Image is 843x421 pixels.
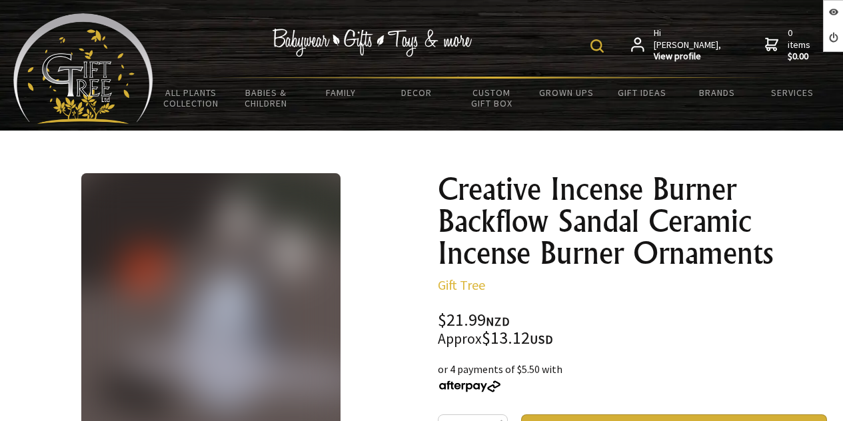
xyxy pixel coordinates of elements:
[438,330,482,348] small: Approx
[229,79,304,117] a: Babies & Children
[529,79,604,107] a: Grown Ups
[438,276,485,293] a: Gift Tree
[631,27,722,63] a: Hi [PERSON_NAME],View profile
[304,79,379,107] a: Family
[530,332,553,347] span: USD
[604,79,680,107] a: Gift Ideas
[486,314,510,329] span: NZD
[438,380,502,392] img: Afterpay
[754,79,830,107] a: Services
[590,39,604,53] img: product search
[788,51,813,63] strong: $0.00
[765,27,813,63] a: 0 items$0.00
[654,27,722,63] span: Hi [PERSON_NAME],
[454,79,529,117] a: Custom Gift Box
[13,13,153,124] img: Babyware - Gifts - Toys and more...
[153,79,229,117] a: All Plants Collection
[379,79,454,107] a: Decor
[438,173,827,269] h1: Creative Incense Burner Backflow Sandal Ceramic Incense Burner Ornaments
[272,29,472,57] img: Babywear - Gifts - Toys & more
[438,361,827,393] div: or 4 payments of $5.50 with
[788,27,813,63] span: 0 items
[438,312,827,348] div: $21.99 $13.12
[679,79,754,107] a: Brands
[654,51,722,63] strong: View profile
